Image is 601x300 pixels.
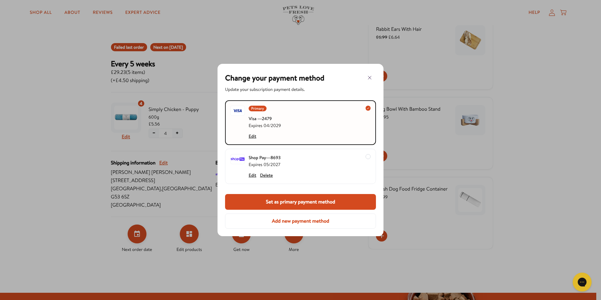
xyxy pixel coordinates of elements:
span: Shop Pay ···· 8693 [249,154,281,161]
button: Delete [260,172,273,179]
span: Expires 05/2027 [249,161,281,168]
span: Expires 04/2029 [249,122,281,129]
span: Primary [251,105,264,112]
button: Edit [249,133,256,140]
span: Change your payment method [225,73,324,83]
button: Add new payment method [225,214,376,229]
button: Edit [249,172,256,179]
span: Visa ···· 2479 [249,115,281,122]
button: Set as primary payment method [225,194,376,210]
span: Update your subscription payment details. [225,86,305,92]
iframe: Gorgias live chat messenger [570,270,595,294]
img: svg%3E [230,154,245,164]
img: svg%3E [230,106,245,116]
